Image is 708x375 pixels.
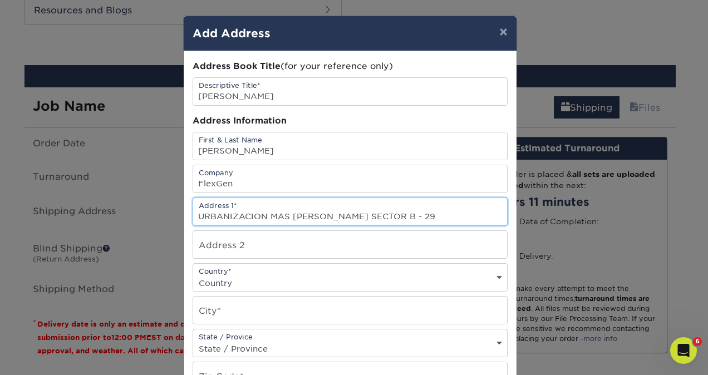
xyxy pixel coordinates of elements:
[193,25,508,42] h4: Add Address
[490,16,516,47] button: ×
[693,337,702,346] span: 6
[193,60,508,73] div: (for your reference only)
[193,115,508,127] div: Address Information
[193,61,281,71] span: Address Book Title
[670,337,697,364] iframe: Intercom live chat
